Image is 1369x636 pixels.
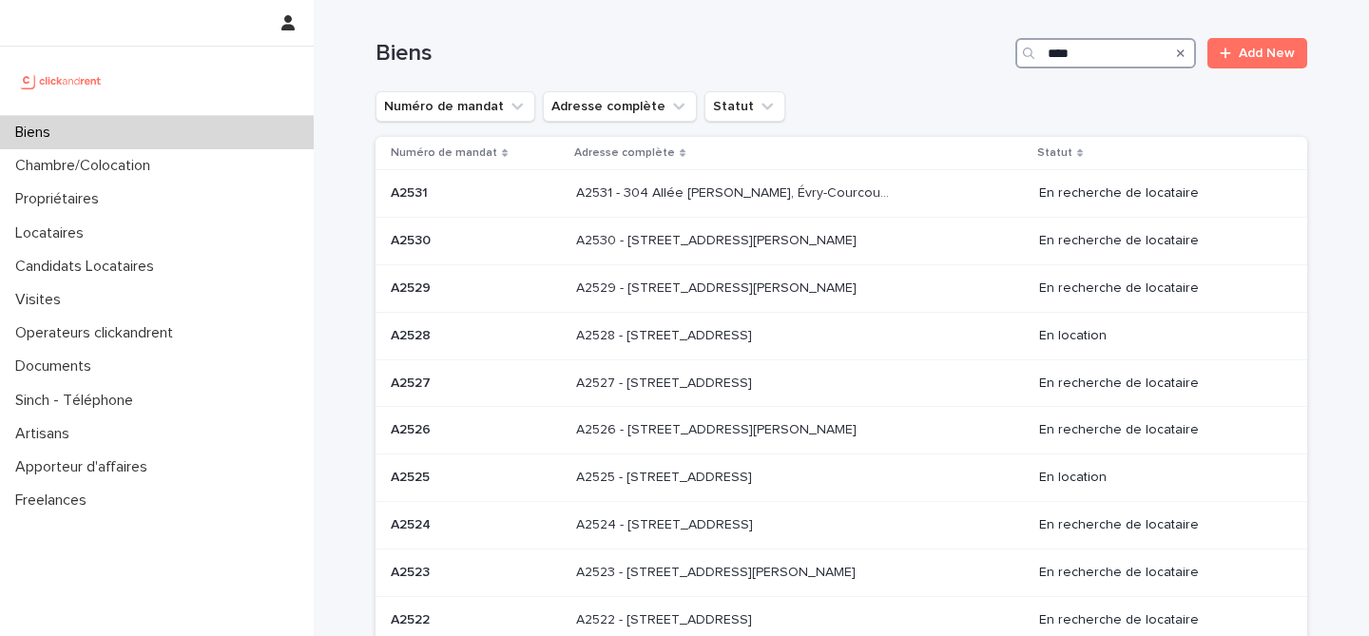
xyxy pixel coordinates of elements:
p: A2530 - [STREET_ADDRESS][PERSON_NAME] [576,229,860,249]
p: Statut [1037,143,1072,164]
p: Documents [8,357,106,376]
p: En recherche de locataire [1039,517,1277,533]
p: A2523 [391,561,434,581]
p: Sinch - Téléphone [8,392,148,410]
p: A2529 - 14 rue Honoré de Balzac, Garges-lès-Gonesse 95140 [576,277,860,297]
tr: A2524A2524 A2524 - [STREET_ADDRESS]A2524 - [STREET_ADDRESS] En recherche de locataire [376,501,1307,549]
p: Adresse complète [574,143,675,164]
button: Statut [704,91,785,122]
p: En recherche de locataire [1039,565,1277,581]
p: Chambre/Colocation [8,157,165,175]
p: Apporteur d'affaires [8,458,163,476]
p: A2524 [391,513,434,533]
span: Add New [1239,47,1295,60]
img: UCB0brd3T0yccxBKYDjQ [15,62,107,100]
tr: A2530A2530 A2530 - [STREET_ADDRESS][PERSON_NAME]A2530 - [STREET_ADDRESS][PERSON_NAME] En recherch... [376,218,1307,265]
p: A2529 [391,277,434,297]
p: A2526 [391,418,434,438]
p: Locataires [8,224,99,242]
input: Search [1015,38,1196,68]
p: A2530 [391,229,434,249]
p: En recherche de locataire [1039,280,1277,297]
p: A2526 - [STREET_ADDRESS][PERSON_NAME] [576,418,860,438]
p: A2522 - [STREET_ADDRESS] [576,608,756,628]
p: Propriétaires [8,190,114,208]
p: A2528 - [STREET_ADDRESS] [576,324,756,344]
p: A2527 - [STREET_ADDRESS] [576,372,756,392]
p: En recherche de locataire [1039,612,1277,628]
p: A2525 [391,466,434,486]
p: A2522 [391,608,434,628]
p: En recherche de locataire [1039,422,1277,438]
h1: Biens [376,40,1008,67]
tr: A2529A2529 A2529 - [STREET_ADDRESS][PERSON_NAME]A2529 - [STREET_ADDRESS][PERSON_NAME] En recherch... [376,264,1307,312]
tr: A2523A2523 A2523 - [STREET_ADDRESS][PERSON_NAME]A2523 - [STREET_ADDRESS][PERSON_NAME] En recherch... [376,549,1307,596]
tr: A2526A2526 A2526 - [STREET_ADDRESS][PERSON_NAME]A2526 - [STREET_ADDRESS][PERSON_NAME] En recherch... [376,407,1307,454]
p: A2528 [391,324,434,344]
p: Operateurs clickandrent [8,324,188,342]
p: En location [1039,470,1277,486]
p: A2531 - 304 Allée Pablo Neruda, Évry-Courcouronnes 91000 [576,182,897,202]
p: A2531 [391,182,432,202]
p: Biens [8,124,66,142]
p: A2527 [391,372,434,392]
tr: A2528A2528 A2528 - [STREET_ADDRESS]A2528 - [STREET_ADDRESS] En location [376,312,1307,359]
tr: A2525A2525 A2525 - [STREET_ADDRESS]A2525 - [STREET_ADDRESS] En location [376,454,1307,502]
button: Numéro de mandat [376,91,535,122]
tr: A2531A2531 A2531 - 304 Allée [PERSON_NAME], Évry-Courcouronnes 91000A2531 - 304 Allée [PERSON_NAM... [376,170,1307,218]
p: Numéro de mandat [391,143,497,164]
a: Add New [1207,38,1307,68]
button: Adresse complète [543,91,697,122]
p: A2525 - [STREET_ADDRESS] [576,466,756,486]
p: Freelances [8,491,102,510]
p: En recherche de locataire [1039,376,1277,392]
tr: A2527A2527 A2527 - [STREET_ADDRESS]A2527 - [STREET_ADDRESS] En recherche de locataire [376,359,1307,407]
p: Artisans [8,425,85,443]
p: En location [1039,328,1277,344]
p: Visites [8,291,76,309]
p: En recherche de locataire [1039,185,1277,202]
p: Candidats Locataires [8,258,169,276]
p: En recherche de locataire [1039,233,1277,249]
p: A2524 - [STREET_ADDRESS] [576,513,757,533]
p: A2523 - 18 quai Alphonse Le Gallo, Boulogne-Billancourt 92100 [576,561,859,581]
